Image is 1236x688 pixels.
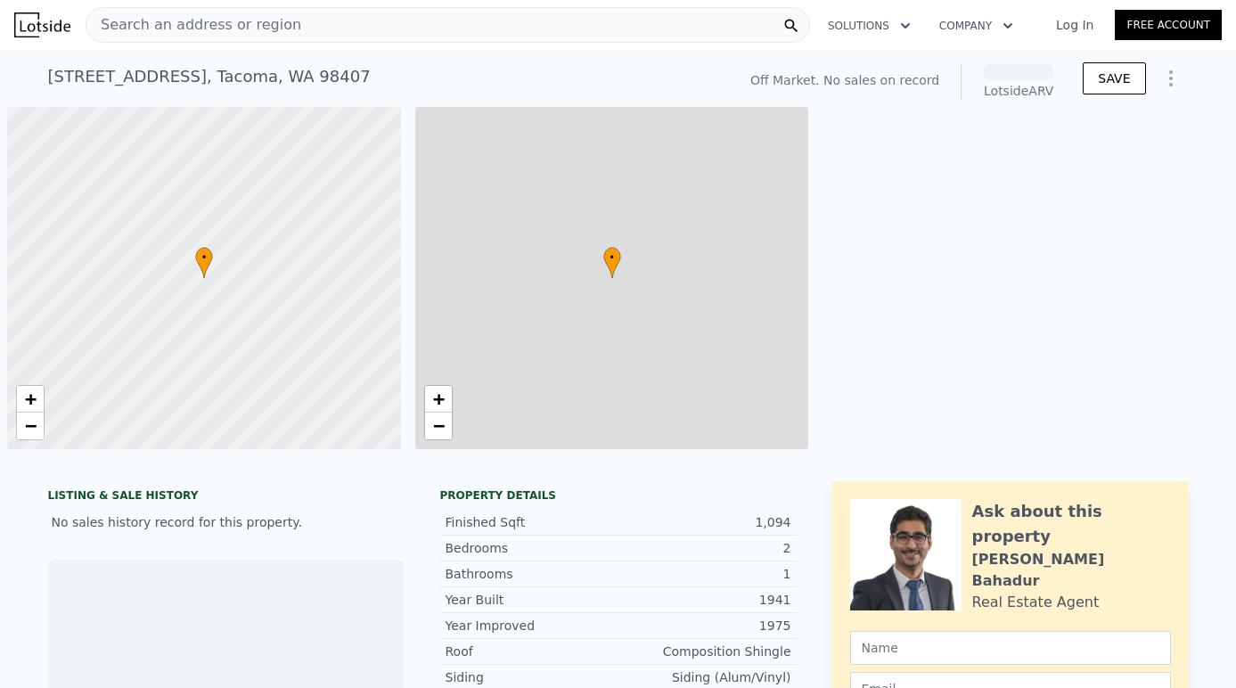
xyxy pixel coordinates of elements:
[425,386,452,413] a: Zoom in
[972,499,1171,549] div: Ask about this property
[17,386,44,413] a: Zoom in
[48,64,371,89] div: [STREET_ADDRESS] , Tacoma , WA 98407
[446,513,618,531] div: Finished Sqft
[983,82,1054,100] div: Lotside ARV
[25,414,37,437] span: −
[446,539,618,557] div: Bedrooms
[446,591,618,609] div: Year Built
[618,539,791,557] div: 2
[1083,62,1145,94] button: SAVE
[48,506,405,538] div: No sales history record for this property.
[14,12,70,37] img: Lotside
[750,71,939,89] div: Off Market. No sales on record
[195,247,213,278] div: •
[925,10,1027,42] button: Company
[446,565,618,583] div: Bathrooms
[618,643,791,660] div: Composition Shingle
[618,668,791,686] div: Siding (Alum/Vinyl)
[850,631,1171,665] input: Name
[432,414,444,437] span: −
[1035,16,1115,34] a: Log In
[603,247,621,278] div: •
[446,617,618,635] div: Year Improved
[25,388,37,410] span: +
[618,565,791,583] div: 1
[1115,10,1222,40] a: Free Account
[618,591,791,609] div: 1941
[972,549,1171,592] div: [PERSON_NAME] Bahadur
[432,388,444,410] span: +
[425,413,452,439] a: Zoom out
[618,617,791,635] div: 1975
[1153,61,1189,96] button: Show Options
[17,413,44,439] a: Zoom out
[814,10,925,42] button: Solutions
[86,14,301,36] span: Search an address or region
[195,250,213,266] span: •
[972,592,1100,613] div: Real Estate Agent
[440,488,797,503] div: Property details
[446,643,618,660] div: Roof
[618,513,791,531] div: 1,094
[603,250,621,266] span: •
[446,668,618,686] div: Siding
[48,488,405,506] div: LISTING & SALE HISTORY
